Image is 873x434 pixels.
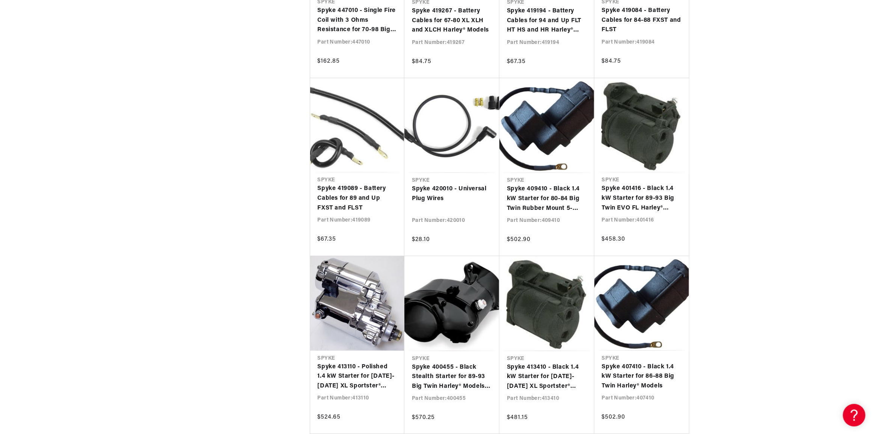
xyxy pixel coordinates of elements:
[318,6,397,35] a: Spyke 447010 - Single Fire Coil with 3 Ohms Resistance for 70-98 Big Twin and 72-01 Sportster® Ha...
[318,184,397,213] a: Spyke 419089 - Battery Cables for 89 and Up FXST and FLST
[412,363,492,392] a: Spyke 400455 - Black Stealth Starter for 89-93 Big Twin Harley® Models (Except FLT)
[318,362,397,391] a: Spyke 413110 - Polished 1.4 kW Starter for [DATE]-[DATE] XL Sportster® Models or [DATE]-[DATE] Bu...
[412,184,492,203] a: Spyke 420010 - Universal Plug Wires
[602,362,682,391] a: Spyke 407410 - Black 1.4 kW Starter for 86-88 Big Twin Harley® Models
[602,6,682,35] a: Spyke 419084 - Battery Cables for 84-88 FXST and FLST
[507,184,587,213] a: Spyke 409410 - Black 1.4 kW Starter for 80-84 Big Twin Rubber Mount 5-Speed Models excluding Encl...
[507,6,587,35] a: Spyke 419194 - Battery Cables for 94 and Up FLT HT HS and HR Harley® Models
[412,6,492,35] a: Spyke 419267 - Battery Cables for 67-80 XL XLH and XLCH Harley® Models
[602,184,682,213] a: Spyke 401416 - Black 1.4 kW Starter for 89-93 Big Twin EVO FL Harley® Models
[507,363,587,392] a: Spyke 413410 - Black 1.4 kW Starter for [DATE]-[DATE] XL Sportster® Models and [DATE]-[DATE] Buel...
